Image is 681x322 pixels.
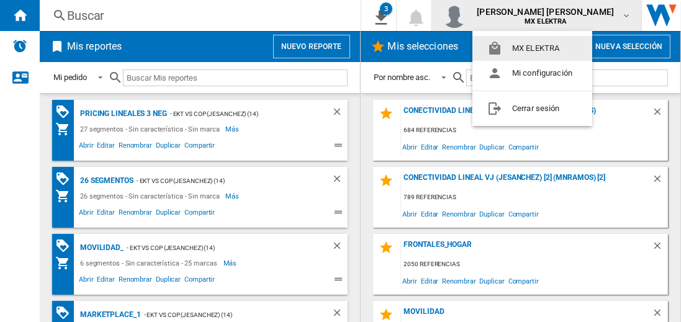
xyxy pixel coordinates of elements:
[472,96,592,121] button: Cerrar sesión
[472,36,592,61] button: MX ELEKTRA
[472,61,592,86] button: Mi configuración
